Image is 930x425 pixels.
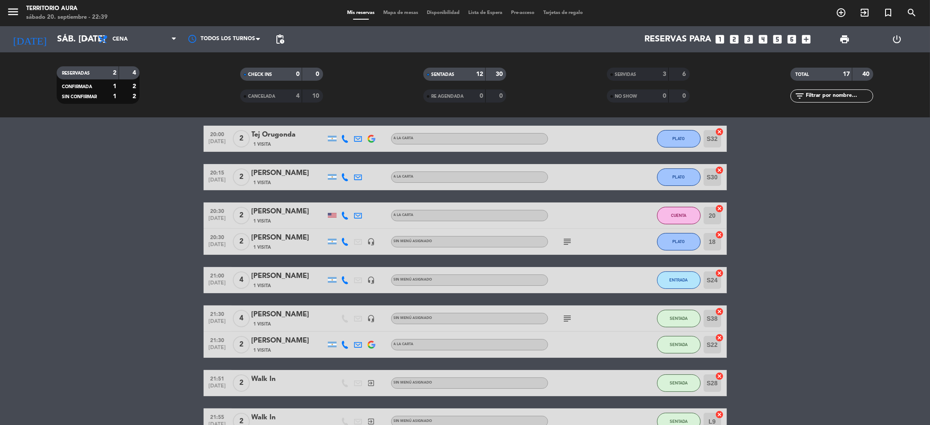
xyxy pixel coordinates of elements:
div: [PERSON_NAME] [252,335,326,346]
i: subject [562,313,573,324]
strong: 0 [499,93,504,99]
strong: 17 [843,71,850,77]
strong: 6 [683,71,688,77]
span: 4 [233,271,250,289]
span: 1 Visita [254,141,271,148]
i: arrow_drop_down [81,34,92,45]
i: cancel [715,372,724,380]
i: menu [7,5,20,18]
span: 1 Visita [254,218,271,225]
span: 1 Visita [254,347,271,354]
strong: 1 [113,83,116,89]
span: Tarjetas de regalo [539,10,587,15]
i: [DATE] [7,30,53,49]
span: Cena [112,36,128,42]
div: Tej Orugonda [252,129,326,141]
span: Sin menú asignado [394,278,433,281]
div: [PERSON_NAME] [252,271,326,282]
div: [PERSON_NAME] [252,206,326,217]
div: TERRITORIO AURA [26,4,108,13]
button: SENTADA [657,336,701,353]
span: Sin menú asignado [394,381,433,384]
i: cancel [715,166,724,175]
span: 1 Visita [254,321,271,328]
i: looks_5 [772,34,784,45]
button: PLATO [657,130,701,147]
span: SENTADA [670,419,688,424]
strong: 30 [496,71,504,77]
span: SENTADA [670,316,688,321]
span: 2 [233,374,250,392]
span: [DATE] [207,139,228,149]
span: 2 [233,207,250,224]
span: TOTAL [796,72,809,77]
i: add_box [801,34,812,45]
span: 21:00 [207,270,228,280]
i: cancel [715,269,724,278]
span: SENTADA [670,342,688,347]
span: ENTRADA [670,278,688,282]
img: google-logo.png [368,341,375,349]
span: RESERVADAS [62,71,90,75]
span: [DATE] [207,319,228,329]
span: SENTADA [670,380,688,385]
span: Pre-acceso [507,10,539,15]
button: menu [7,5,20,21]
i: search [906,7,917,18]
img: google-logo.png [368,135,375,143]
span: 21:30 [207,335,228,345]
strong: 10 [312,93,321,99]
div: sábado 20. septiembre - 22:39 [26,13,108,22]
span: Mapa de mesas [379,10,422,15]
span: Lista de Espera [464,10,507,15]
span: print [839,34,850,45]
i: exit_to_app [368,379,375,387]
div: Walk In [252,412,326,423]
strong: 4 [133,70,138,76]
i: headset_mic [368,238,375,246]
span: 21:55 [207,411,228,422]
strong: 2 [133,83,138,89]
i: power_settings_new [892,34,903,45]
strong: 40 [862,71,871,77]
strong: 0 [480,93,483,99]
span: pending_actions [275,34,285,45]
span: 1 Visita [254,179,271,186]
span: CANCELADA [248,94,275,99]
button: SENTADA [657,374,701,392]
i: cancel [715,204,724,213]
span: A LA CARTA [394,213,414,217]
i: looks_3 [743,34,755,45]
span: 21:30 [207,308,228,319]
span: CHECK INS [248,72,272,77]
span: Sin menú asignado [394,316,433,320]
span: 21:51 [207,373,228,383]
div: [PERSON_NAME] [252,168,326,179]
strong: 1 [113,93,116,99]
span: 20:00 [207,129,228,139]
span: Disponibilidad [422,10,464,15]
span: PLATO [673,175,685,179]
span: 4 [233,310,250,327]
i: cancel [715,307,724,316]
strong: 2 [113,70,116,76]
i: looks_one [715,34,726,45]
i: filter_list [795,91,805,101]
strong: 2 [133,93,138,99]
span: [DATE] [207,383,228,393]
i: exit_to_app [859,7,870,18]
div: [PERSON_NAME] [252,232,326,243]
strong: 0 [296,71,300,77]
div: LOG OUT [871,26,923,52]
i: turned_in_not [883,7,893,18]
i: looks_4 [758,34,769,45]
span: [DATE] [207,242,228,252]
i: cancel [715,127,724,136]
div: Walk In [252,374,326,385]
span: PLATO [673,239,685,244]
strong: 4 [296,93,300,99]
span: PLATO [673,136,685,141]
button: PLATO [657,168,701,186]
i: cancel [715,410,724,419]
span: SERVIDAS [615,72,636,77]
